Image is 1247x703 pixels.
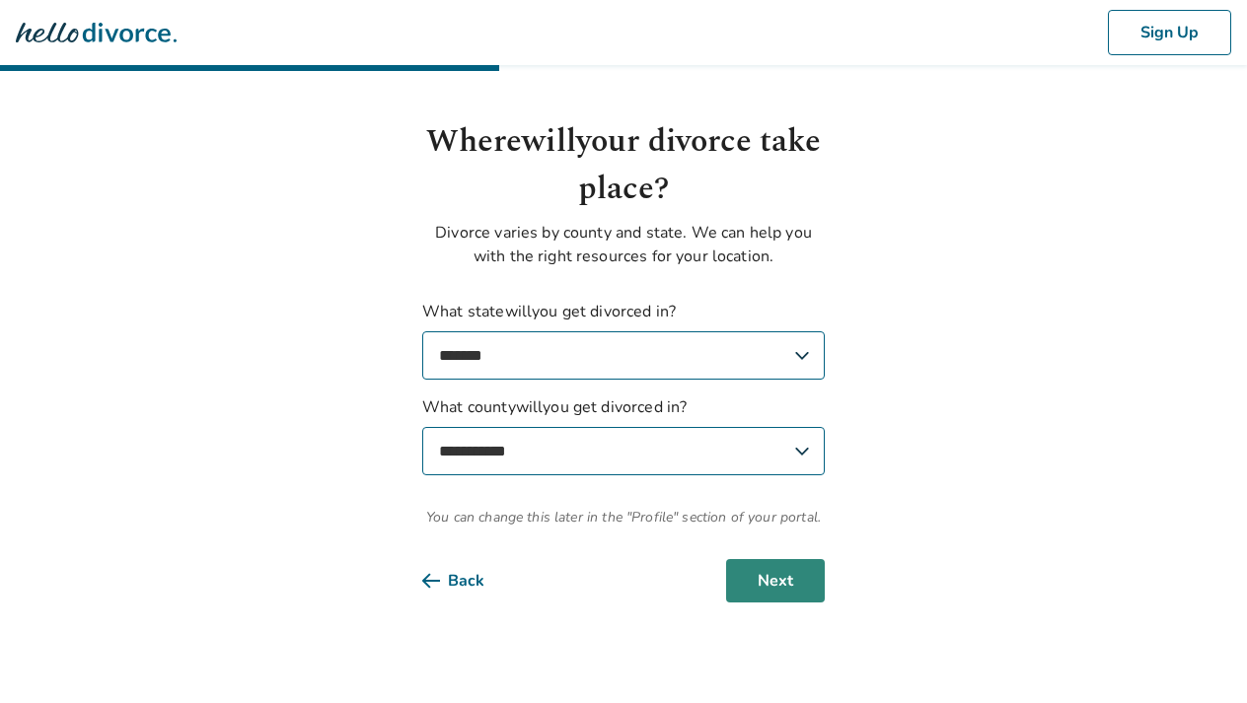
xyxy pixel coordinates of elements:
[422,331,825,380] select: What statewillyou get divorced in?
[422,395,825,475] label: What county will you get divorced in?
[1148,608,1247,703] iframe: Chat Widget
[726,559,825,602] button: Next
[422,427,825,475] select: What countywillyou get divorced in?
[1108,10,1231,55] button: Sign Up
[422,507,825,527] span: You can change this later in the "Profile" section of your portal.
[422,559,516,602] button: Back
[422,300,825,380] label: What state will you get divorced in?
[422,221,825,268] p: Divorce varies by county and state. We can help you with the right resources for your location.
[422,118,825,213] h1: Where will your divorce take place?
